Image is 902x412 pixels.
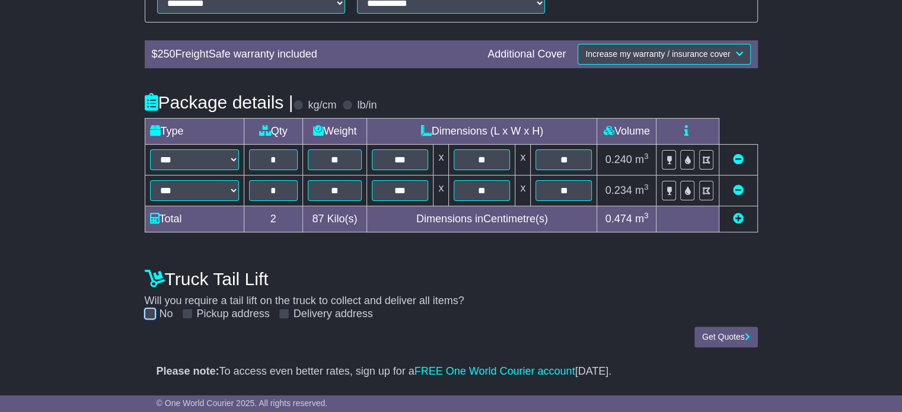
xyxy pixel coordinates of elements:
td: Qty [244,119,302,145]
span: 87 [312,213,324,225]
label: kg/cm [308,99,336,112]
label: lb/in [357,99,377,112]
td: 2 [244,206,302,232]
td: x [515,175,531,206]
div: $ FreightSafe warranty included [146,48,482,61]
label: Pickup address [197,308,270,321]
td: Dimensions (L x W x H) [367,119,597,145]
td: Total [145,206,244,232]
td: Dimensions in Centimetre(s) [367,206,597,232]
span: © One World Courier 2025. All rights reserved. [157,398,328,408]
span: 0.234 [605,184,632,196]
td: x [434,175,449,206]
a: Remove this item [733,154,744,165]
sup: 3 [644,183,649,191]
p: To access even better rates, sign up for a [DATE]. [157,365,746,378]
span: m [635,184,649,196]
td: x [434,145,449,175]
a: Add new item [733,213,744,225]
a: FREE One World Courier account [415,365,575,377]
button: Get Quotes [694,327,758,347]
div: Will you require a tail lift on the truck to collect and deliver all items? [139,263,764,321]
strong: Please note: [157,365,219,377]
span: Increase my warranty / insurance cover [585,49,730,59]
td: Type [145,119,244,145]
h4: Package details | [145,92,294,112]
div: Additional Cover [482,48,572,61]
span: m [635,154,649,165]
td: Volume [597,119,656,145]
sup: 3 [644,152,649,161]
a: Remove this item [733,184,744,196]
span: 0.240 [605,154,632,165]
span: 250 [158,48,176,60]
label: No [160,308,173,321]
label: Delivery address [294,308,373,321]
sup: 3 [644,211,649,220]
h4: Truck Tail Lift [145,269,758,289]
td: Weight [302,119,367,145]
button: Increase my warranty / insurance cover [578,44,750,65]
td: x [515,145,531,175]
td: Kilo(s) [302,206,367,232]
span: 0.474 [605,213,632,225]
span: m [635,213,649,225]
